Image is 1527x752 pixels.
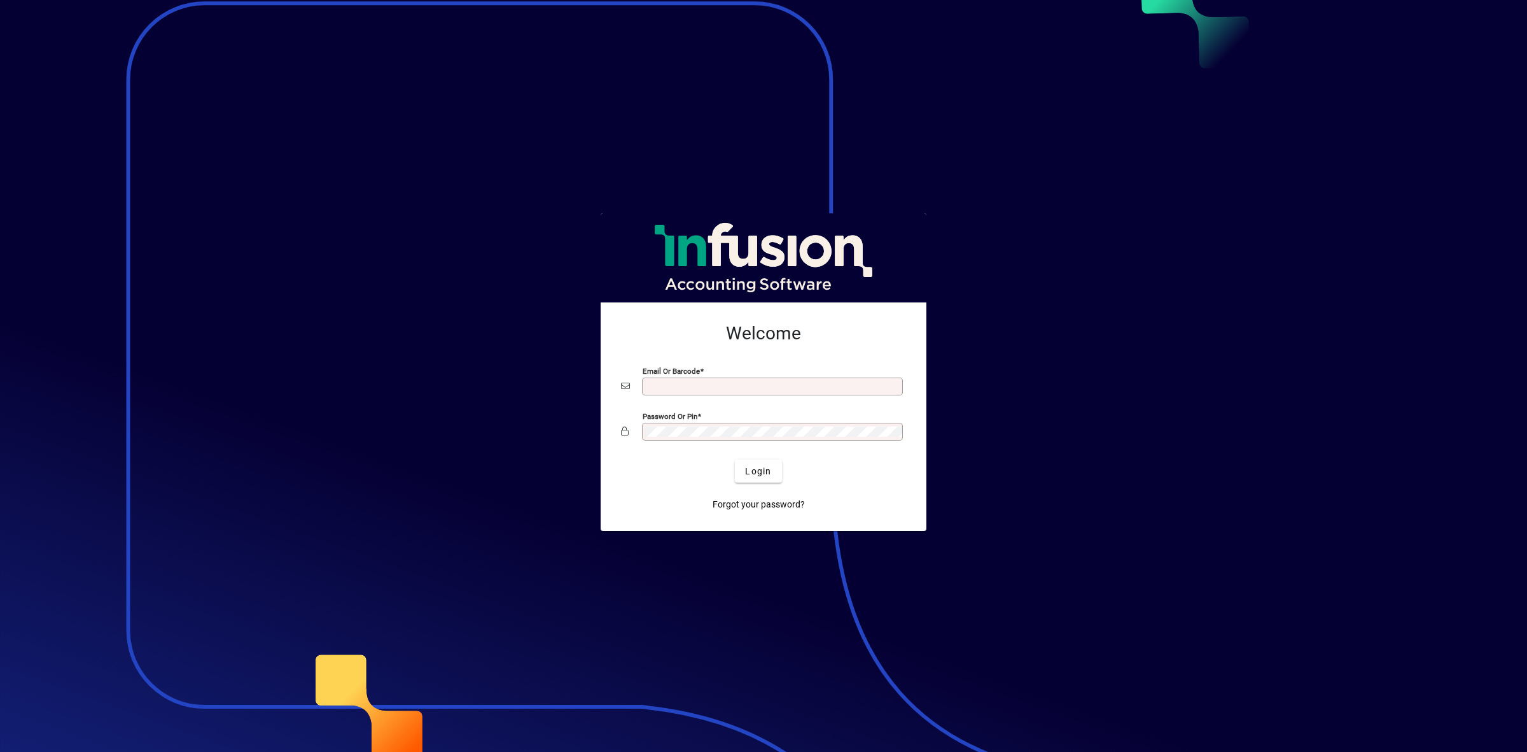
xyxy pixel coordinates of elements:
[745,465,771,478] span: Login
[708,493,810,516] a: Forgot your password?
[643,367,700,376] mat-label: Email or Barcode
[735,460,781,483] button: Login
[621,323,906,344] h2: Welcome
[643,412,697,421] mat-label: Password or Pin
[713,498,805,511] span: Forgot your password?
